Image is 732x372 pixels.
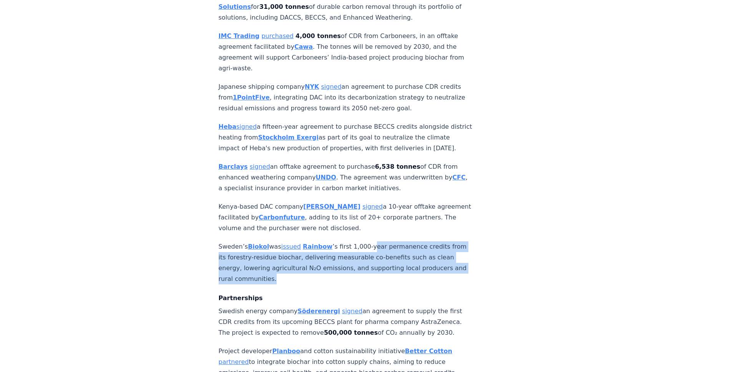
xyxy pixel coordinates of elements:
[219,81,473,114] p: Japanese shipping company an agreement to purchase CDR credits from , integrating DAC into its de...
[261,32,294,40] a: purchased
[259,214,305,221] a: Carbonfuture
[250,163,270,170] a: signed
[303,243,332,250] a: Rainbow
[219,201,473,234] p: Kenya-based DAC company a 10-year offtake agreement facilitated by , adding to its list of 20+ co...
[294,43,313,50] a: Cawa
[295,32,341,40] strong: 4,000 tonnes
[219,163,248,170] a: Barclays
[219,123,237,130] a: Heba
[316,174,336,181] a: UNDO
[236,123,257,130] a: signed
[452,174,465,181] a: CFC
[219,294,263,302] strong: Partnerships
[362,203,383,210] a: signed
[219,241,473,284] p: Sweden’s was ’s first 1,000-year permanence credits from its forestry-residue biochar, delivering...
[305,83,319,90] a: NYK
[405,347,452,355] a: Better Cotton
[219,32,260,40] a: IMC Trading
[233,94,270,101] a: 1PointFive
[219,161,473,194] p: an offtake agreement to purchase of CDR from enhanced weathering company . The agreement was unde...
[303,203,360,210] a: [PERSON_NAME]
[324,329,378,336] strong: 500,000 tonnes
[219,31,473,74] p: of CDR from Carboneers, in an offtake agreement facilitated by . The tonnes will be removed by 20...
[342,307,362,315] a: signed
[272,347,300,355] a: Planboo
[281,243,301,250] a: issued
[258,134,319,141] a: Stockholm Exergi
[219,121,473,154] p: a fifteen-year agreement to purchase BECCS credits alongside district heating from as part of its...
[321,83,342,90] a: signed
[259,3,309,10] strong: 31,000 tonnes
[248,243,269,250] a: Biokol
[219,306,473,338] p: Swedish energy company an agreement to supply the first CDR credits from its upcoming BECCS plant...
[219,358,249,365] a: partnered
[375,163,420,170] strong: 6,538 tonnes
[297,307,340,315] a: Söderenergi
